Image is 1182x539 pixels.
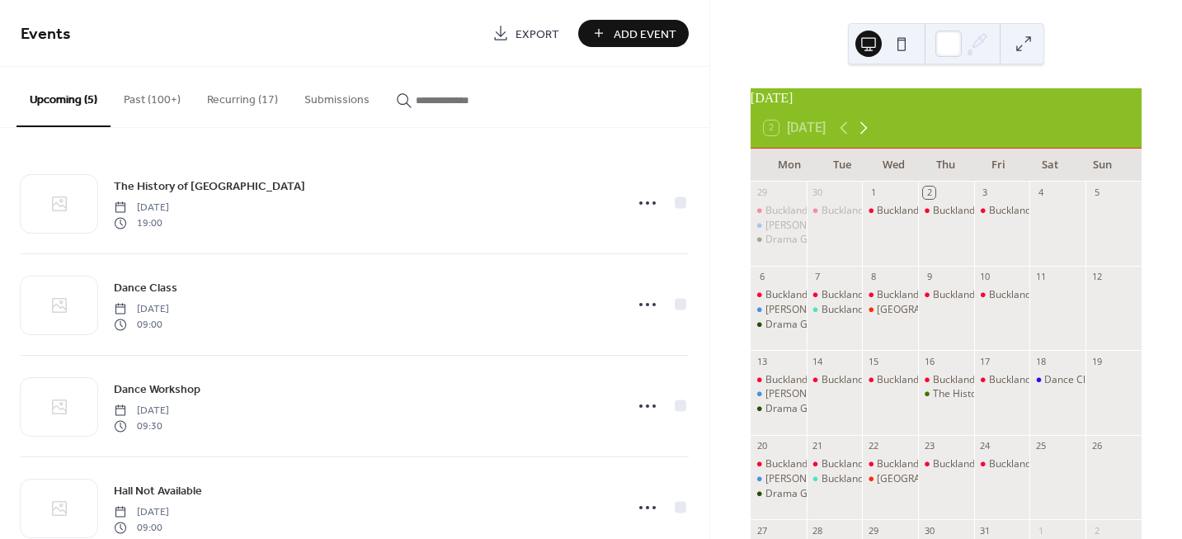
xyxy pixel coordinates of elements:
span: 09:30 [114,418,169,433]
div: Buckland Beehive Pre-School [751,373,807,387]
div: 24 [979,440,991,452]
div: Buckland Beehive Pre-School [974,373,1030,387]
div: Tue [816,149,868,182]
div: Buckland Beehive Pre-School [862,373,918,387]
div: Buckland Beehive Pre-School [862,204,918,218]
div: 31 [979,524,991,537]
span: 19:00 [114,215,169,230]
div: 2 [923,187,935,199]
div: 29 [756,187,768,199]
div: [DATE] [751,88,1142,108]
div: Buckland Beehive Pre-School [974,204,1030,218]
div: 5 [1090,187,1103,199]
a: Hall Not Available [114,481,202,500]
span: Export [516,26,559,43]
div: 29 [867,524,879,537]
div: Buckland Beehive Pre-School [918,288,974,302]
div: Buckland Beehive Pre-School [822,457,955,471]
div: Buckland Beehive Pre-School [877,288,1010,302]
span: Dance Workshop [114,381,200,399]
div: 13 [756,355,768,367]
button: Past (100+) [111,67,194,125]
div: 30 [923,524,935,537]
div: Margaret Morris Movement [751,219,807,233]
div: The History of [GEOGRAPHIC_DATA] [933,387,1100,401]
span: The History of [GEOGRAPHIC_DATA] [114,178,305,196]
div: Buckland Beehive Pre-School [877,457,1010,471]
div: 19 [1090,355,1103,367]
div: Buckland Art Group [822,472,911,486]
div: Buckland Beehive Pre-School [862,457,918,471]
a: Dance Workshop [114,380,200,399]
div: Buckland Beehive Pre-School [765,288,899,302]
button: Submissions [291,67,383,125]
a: Export [480,20,572,47]
div: Buckland Beehive Pre-School [807,457,863,471]
div: 7 [812,271,824,283]
div: 26 [1090,440,1103,452]
div: Buckland Beehive Pre-School [822,288,955,302]
div: 6 [756,271,768,283]
span: [DATE] [114,505,169,520]
div: 8 [867,271,879,283]
div: Buckland Beehive Pre-School [877,373,1010,387]
div: 3 [979,187,991,199]
div: 22 [867,440,879,452]
div: Buckland Art Group [807,303,863,317]
div: Buckland Beehive Pre-School [989,373,1123,387]
div: 1 [1034,524,1047,537]
span: Hall Not Available [114,483,202,500]
span: Dance Class [114,280,177,297]
div: 20 [756,440,768,452]
div: 28 [812,524,824,537]
div: Margaret Morris Movement [751,387,807,401]
div: Buckland Beehive Pre-School [989,204,1123,218]
div: Drama Group Rehearsal [751,318,807,332]
div: Buckland Beehive Pre-School [765,373,899,387]
span: [DATE] [114,302,169,317]
div: Buckland Beehive Pre-School [933,204,1067,218]
div: Buckland Beehive Pre-School [918,204,974,218]
div: Margaret Morris Movement [751,303,807,317]
div: Buckland Beehive Pre-School [807,288,863,302]
div: Fri [972,149,1024,182]
div: The History of Dartmoor Prison [918,387,974,401]
div: Buckland Beehive Pre-School [807,373,863,387]
div: Buckland Beehive Pre-School [807,204,863,218]
div: Buckland Beehive Pre-School [822,373,955,387]
a: Add Event [578,20,689,47]
div: 2 [1090,524,1103,537]
div: Charleston Friendship Cafe [862,303,918,317]
div: 23 [923,440,935,452]
div: 30 [812,187,824,199]
span: 09:00 [114,520,169,535]
div: 16 [923,355,935,367]
div: 9 [923,271,935,283]
div: Drama Group Rehearsal [765,318,878,332]
div: [PERSON_NAME] Movement [765,387,895,401]
div: Buckland Beehive Pre-School [822,204,955,218]
div: Buckland Beehive Pre-School [751,288,807,302]
div: Buckland Beehive Pre-School [918,373,974,387]
div: Drama Group Rehearsal [765,487,878,501]
div: Charleston Friendship Cafe [862,472,918,486]
div: 27 [756,524,768,537]
div: Drama Group Rehearsal [751,233,807,247]
div: 17 [979,355,991,367]
div: Buckland Art Group [822,303,911,317]
div: Dance Class [1044,373,1101,387]
div: Drama Group Rehearsal [751,402,807,416]
a: The History of [GEOGRAPHIC_DATA] [114,177,305,196]
div: Dance Class [1029,373,1085,387]
div: Buckland Beehive Pre-School [933,288,1067,302]
div: Buckland Beehive Pre-School [862,288,918,302]
div: Sun [1076,149,1128,182]
div: [GEOGRAPHIC_DATA] [877,303,977,317]
div: Margaret Morris Movement [751,472,807,486]
div: Wed [868,149,920,182]
div: [PERSON_NAME] Movement [765,303,895,317]
span: Events [21,18,71,50]
span: 09:00 [114,317,169,332]
div: Buckland Beehive Pre-School [877,204,1010,218]
div: 4 [1034,187,1047,199]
